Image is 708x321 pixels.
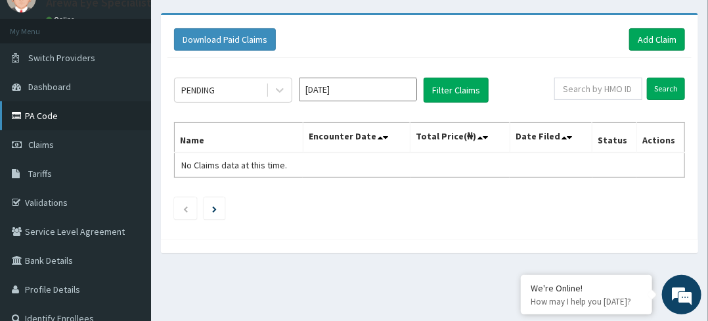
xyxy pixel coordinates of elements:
[181,84,215,97] div: PENDING
[175,123,303,153] th: Name
[28,52,95,64] span: Switch Providers
[215,7,247,38] div: Minimize live chat window
[410,123,510,153] th: Total Price(₦)
[510,123,592,153] th: Date Filed
[28,139,54,151] span: Claims
[174,28,276,51] button: Download Paid Claims
[181,159,287,171] span: No Claims data at this time.
[46,15,77,24] a: Online
[531,296,642,307] p: How may I help you today?
[68,74,221,91] div: Chat with us now
[531,282,642,294] div: We're Online!
[592,123,637,153] th: Status
[636,123,684,153] th: Actions
[28,168,52,180] span: Tariffs
[299,78,417,101] input: Select Month and Year
[76,84,181,217] span: We're online!
[7,196,250,242] textarea: Type your message and hit 'Enter'
[554,78,642,100] input: Search by HMO ID
[629,28,685,51] a: Add Claim
[424,78,489,103] button: Filter Claims
[212,203,217,214] a: Next page
[183,203,188,214] a: Previous page
[24,66,53,99] img: d_794563401_company_1708531726252_794563401
[28,81,71,93] span: Dashboard
[647,78,685,100] input: Search
[303,123,410,153] th: Encounter Date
